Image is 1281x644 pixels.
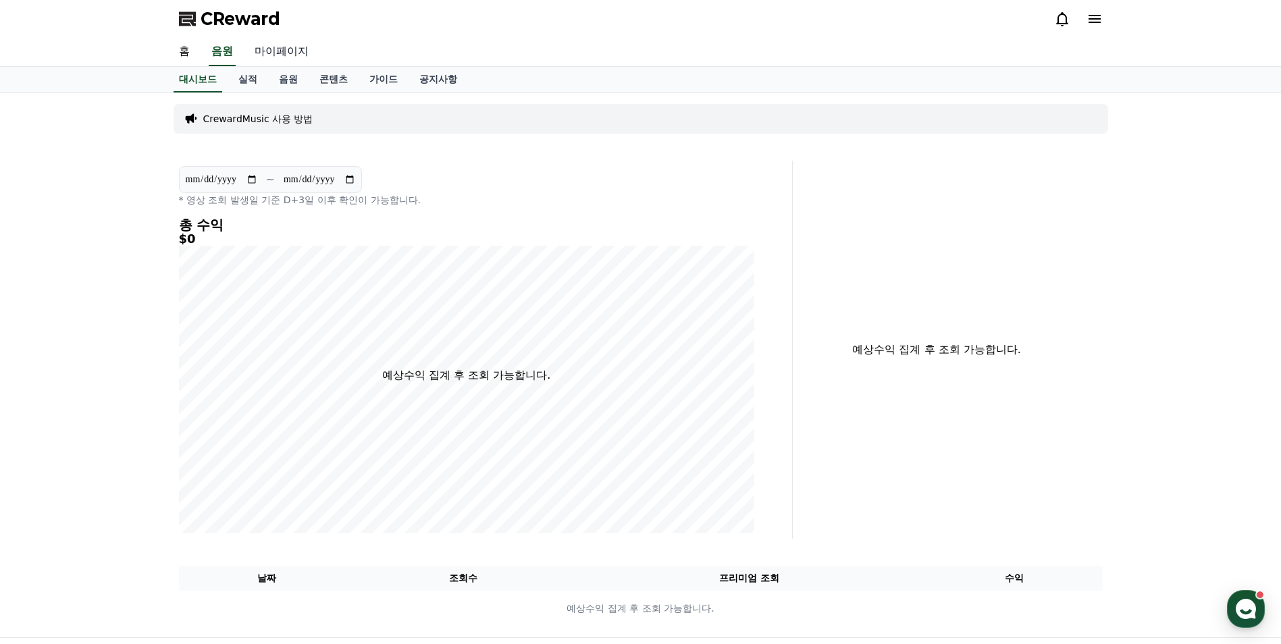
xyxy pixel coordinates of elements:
[179,232,754,246] h5: $0
[124,449,140,460] span: 대화
[244,38,319,66] a: 마이페이지
[359,67,409,92] a: 가이드
[179,566,355,591] th: 날짜
[268,67,309,92] a: 음원
[804,342,1070,358] p: 예상수익 집계 후 조회 가능합니다.
[209,38,236,66] a: 음원
[174,67,222,92] a: 대시보드
[209,448,225,459] span: 설정
[179,193,754,207] p: * 영상 조회 발생일 기준 D+3일 이후 확인이 가능합니다.
[382,367,550,383] p: 예상수익 집계 후 조회 가능합니다.
[179,217,754,232] h4: 총 수익
[43,448,51,459] span: 홈
[174,428,259,462] a: 설정
[89,428,174,462] a: 대화
[409,67,468,92] a: 공지사항
[180,601,1102,616] p: 예상수익 집계 후 조회 가능합니다.
[203,112,313,126] a: CrewardMusic 사용 방법
[309,67,359,92] a: 콘텐츠
[201,8,280,30] span: CReward
[355,566,571,591] th: 조회수
[4,428,89,462] a: 홈
[572,566,926,591] th: 프리미엄 조회
[926,566,1103,591] th: 수익
[168,38,201,66] a: 홈
[179,8,280,30] a: CReward
[228,67,268,92] a: 실적
[266,171,275,188] p: ~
